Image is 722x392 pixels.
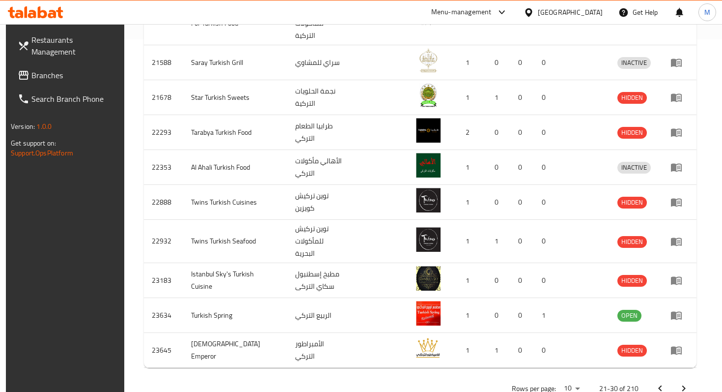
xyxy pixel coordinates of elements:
[416,301,441,326] img: Turkish Spring
[670,126,689,138] div: Menu
[617,162,651,173] span: INACTIVE
[510,298,534,333] td: 0
[617,127,647,138] span: HIDDEN
[287,263,355,298] td: مطبخ إسطنبول سكاي التركى
[670,91,689,103] div: Menu
[534,115,557,150] td: 0
[31,69,118,81] span: Branches
[617,236,647,247] span: HIDDEN
[510,80,534,115] td: 0
[416,188,441,212] img: Twins Turkish Cuisines
[510,263,534,298] td: 0
[510,333,534,368] td: 0
[416,336,441,361] img: Turkish Emperor
[670,344,689,356] div: Menu
[534,333,557,368] td: 0
[11,147,73,159] a: Support.OpsPlatform
[617,57,651,68] span: INACTIVE
[617,92,647,103] span: HIDDEN
[487,333,510,368] td: 1
[416,48,441,73] img: Saray Turkish Grill
[670,274,689,286] div: Menu
[287,80,355,115] td: نجمة الحلويات التركية
[534,220,557,263] td: 0
[144,80,183,115] td: 21678
[487,185,510,220] td: 0
[452,150,487,185] td: 1
[416,153,441,178] img: Al Ahali Turkish Food
[617,197,647,208] span: HIDDEN
[10,63,126,87] a: Branches
[670,57,689,68] div: Menu
[452,115,487,150] td: 2
[452,185,487,220] td: 1
[183,263,287,298] td: Istanbul Sky's Turkish Cuisine
[31,34,118,58] span: Restaurants Management
[538,7,603,18] div: [GEOGRAPHIC_DATA]
[510,150,534,185] td: 0
[287,150,355,185] td: الأهالي مأكولات التركي
[287,220,355,263] td: توين تركيش للمأكولات البحرية
[416,266,441,291] img: Istanbul Sky's Turkish Cuisine
[510,185,534,220] td: 0
[487,150,510,185] td: 0
[416,227,441,252] img: Twins Turkish Seafood
[11,137,56,150] span: Get support on:
[534,150,557,185] td: 0
[31,93,118,105] span: Search Branch Phone
[510,220,534,263] td: 0
[510,45,534,80] td: 0
[452,263,487,298] td: 1
[617,127,647,139] div: HIDDEN
[452,220,487,263] td: 1
[144,220,183,263] td: 22932
[183,220,287,263] td: Twins Turkish Seafood
[452,298,487,333] td: 1
[144,150,183,185] td: 22353
[534,45,557,80] td: 0
[183,333,287,368] td: [DEMOGRAPHIC_DATA] Emperor
[183,150,287,185] td: Al Ahali Turkish Food
[617,57,651,69] div: INACTIVE
[287,298,355,333] td: الربيع التركي
[617,345,647,356] span: HIDDEN
[144,333,183,368] td: 23645
[534,80,557,115] td: 0
[431,6,492,18] div: Menu-management
[617,92,647,104] div: HIDDEN
[416,83,441,108] img: Star Turkish Sweets
[287,115,355,150] td: طرابيا الطعام التركي
[36,120,52,133] span: 1.0.0
[487,115,510,150] td: 0
[704,7,710,18] span: M
[534,185,557,220] td: 0
[670,196,689,208] div: Menu
[144,185,183,220] td: 22888
[144,298,183,333] td: 23634
[287,45,355,80] td: سراي للمشاوي
[144,115,183,150] td: 22293
[11,120,35,133] span: Version:
[183,45,287,80] td: Saray Turkish Grill
[183,298,287,333] td: Turkish Spring
[10,87,126,111] a: Search Branch Phone
[144,263,183,298] td: 23183
[452,333,487,368] td: 1
[487,220,510,263] td: 1
[670,309,689,321] div: Menu
[416,118,441,143] img: Tarabya Turkish Food
[617,275,647,286] span: HIDDEN
[534,263,557,298] td: 0
[487,45,510,80] td: 0
[452,45,487,80] td: 1
[183,185,287,220] td: Twins Turkish Cuisines
[534,298,557,333] td: 1
[487,298,510,333] td: 0
[510,115,534,150] td: 0
[617,236,647,248] div: HIDDEN
[617,310,641,322] div: OPEN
